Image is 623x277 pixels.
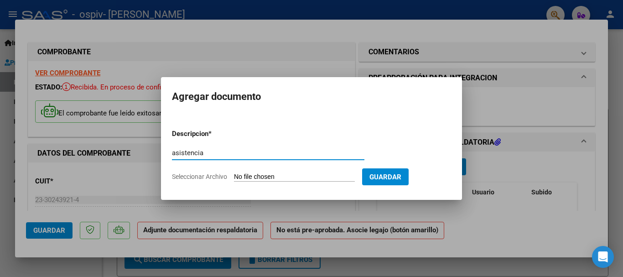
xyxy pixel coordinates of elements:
span: Seleccionar Archivo [172,173,227,180]
div: Open Intercom Messenger [592,246,614,268]
p: Descripcion [172,129,256,139]
button: Guardar [362,168,409,185]
h2: Agregar documento [172,88,451,105]
span: Guardar [369,173,401,181]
